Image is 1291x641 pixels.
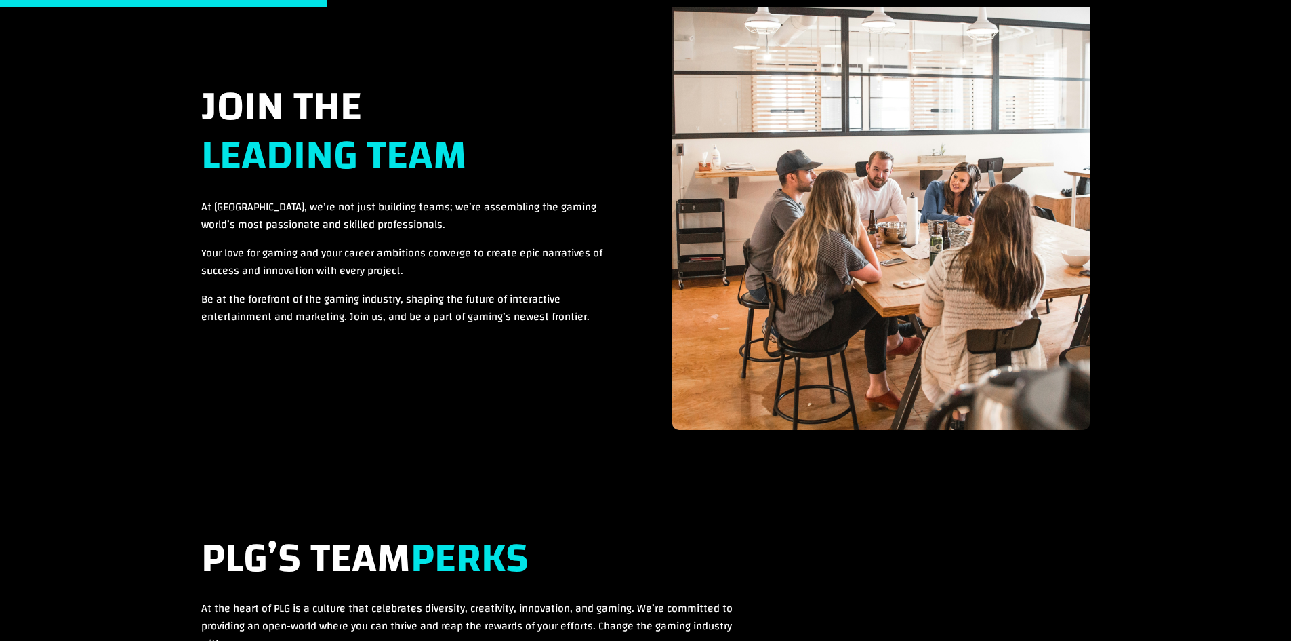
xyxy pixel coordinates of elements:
[201,289,590,327] span: Be at the forefront of the gaming industry, shaping the future of interactive entertainment and m...
[1223,576,1291,641] iframe: Chat Widget
[201,83,621,198] h2: Join the
[411,520,529,597] strong: Perks
[201,117,467,194] strong: Leading Team
[201,243,602,281] span: Your love for gaming and your career ambitions converge to create epic narratives of success and ...
[201,520,529,597] span: PLG’s Team
[201,197,596,235] span: At [GEOGRAPHIC_DATA], we’re not just building teams; we’re assembling the gaming world’s most pas...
